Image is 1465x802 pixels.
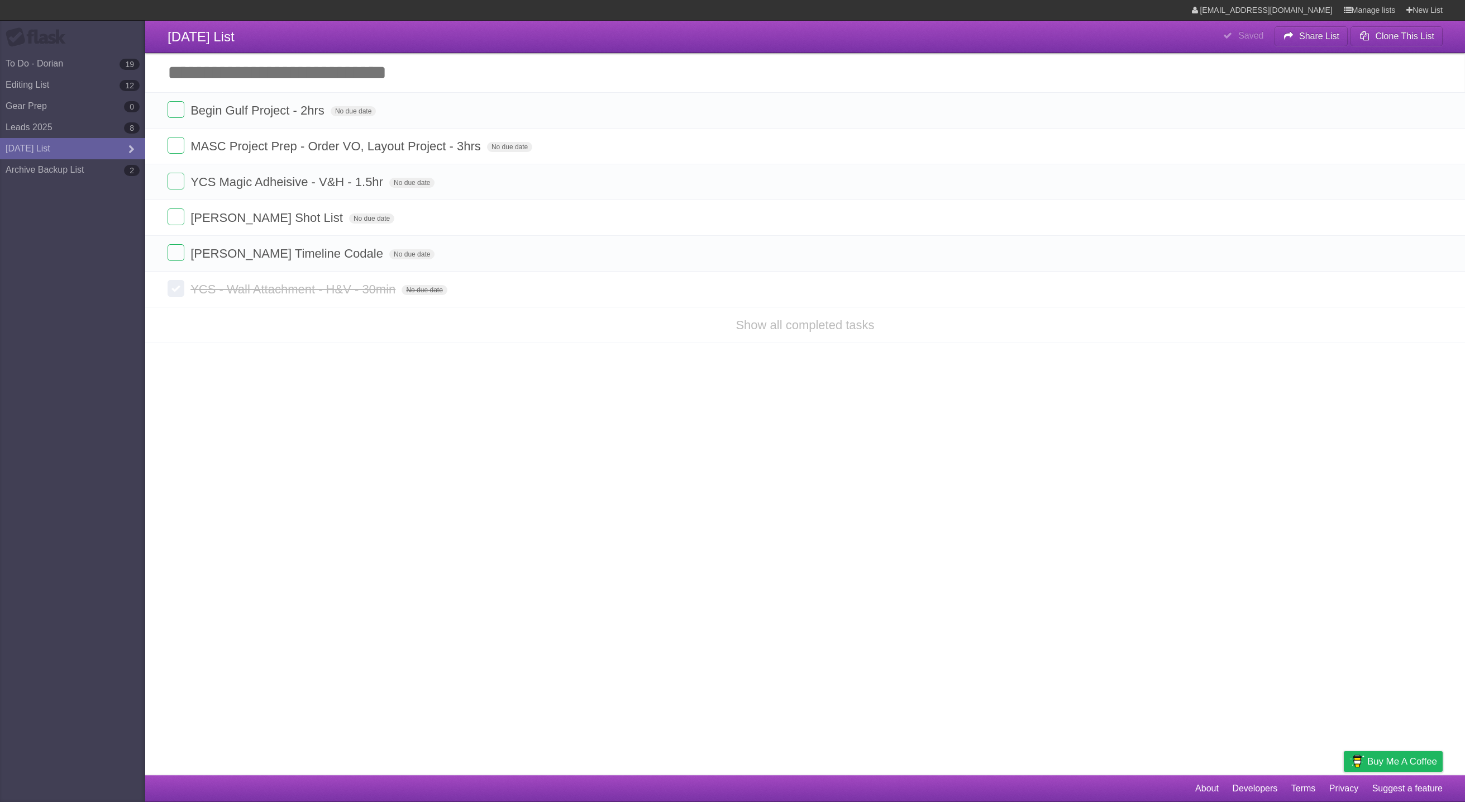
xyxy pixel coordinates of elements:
button: Share List [1275,26,1348,46]
a: About [1195,778,1219,799]
label: Done [168,208,184,225]
span: [DATE] List [168,29,235,44]
span: No due date [331,106,376,116]
span: MASC Project Prep - Order VO, Layout Project - 3hrs [190,139,484,153]
span: Begin Gulf Project - 2hrs [190,103,327,117]
b: 12 [120,80,140,91]
a: Buy me a coffee [1344,751,1443,772]
label: Done [168,244,184,261]
img: Buy me a coffee [1349,752,1364,771]
a: Privacy [1329,778,1358,799]
span: [PERSON_NAME] Shot List [190,211,346,225]
span: No due date [487,142,532,152]
span: YCS Magic Adheisive - V&H - 1.5hr [190,175,386,189]
span: No due date [349,213,394,224]
label: Done [168,101,184,118]
b: 0 [124,101,140,112]
label: Done [168,173,184,189]
b: 8 [124,122,140,134]
label: Done [168,280,184,297]
b: 19 [120,59,140,70]
b: Clone This List [1375,31,1434,41]
a: Terms [1291,778,1316,799]
div: Flask [6,27,73,48]
b: 2 [124,165,140,176]
button: Clone This List [1351,26,1443,46]
b: Share List [1299,31,1339,41]
a: Suggest a feature [1372,778,1443,799]
a: Developers [1232,778,1277,799]
label: Done [168,137,184,154]
span: [PERSON_NAME] Timeline Codale [190,246,386,260]
span: Buy me a coffee [1367,752,1437,771]
span: No due date [389,178,435,188]
b: Saved [1238,31,1263,40]
span: No due date [389,249,435,259]
span: No due date [402,285,447,295]
a: Show all completed tasks [736,318,874,332]
span: YCS - Wall Attachment - H&V - 30min [190,282,398,296]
